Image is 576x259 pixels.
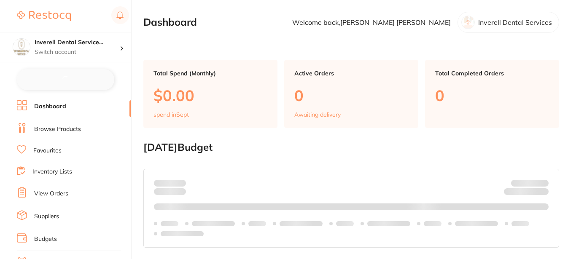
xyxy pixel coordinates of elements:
[435,87,549,104] p: 0
[153,87,267,104] p: $0.00
[511,179,549,186] p: Budget:
[34,212,59,221] a: Suppliers
[534,190,549,197] strong: $0.00
[154,187,186,197] p: month
[294,87,408,104] p: 0
[34,235,57,243] a: Budgets
[34,102,66,111] a: Dashboard
[33,147,62,155] a: Favourites
[143,142,559,153] h2: [DATE] Budget
[455,220,498,227] p: Labels extended
[17,6,71,26] a: Restocq Logo
[435,70,549,77] p: Total Completed Orders
[280,220,323,227] p: Labels extended
[161,230,204,237] p: Labels extended
[143,60,277,128] a: Total Spend (Monthly)$0.00spend inSept
[367,220,410,227] p: Labels extended
[171,179,186,187] strong: $0.00
[143,16,197,28] h2: Dashboard
[292,19,451,26] p: Welcome back, [PERSON_NAME] [PERSON_NAME]
[336,220,354,227] p: Labels
[294,111,341,118] p: Awaiting delivery
[32,168,72,176] a: Inventory Lists
[511,220,529,227] p: Labels
[153,111,189,118] p: spend in Sept
[161,220,178,227] p: Labels
[504,187,549,197] p: Remaining:
[284,60,418,128] a: Active Orders0Awaiting delivery
[192,220,235,227] p: Labels extended
[425,60,559,128] a: Total Completed Orders0
[13,39,30,56] img: Inverell Dental Services
[35,48,120,56] p: Switch account
[154,179,186,186] p: Spent:
[424,220,441,227] p: Labels
[478,19,552,26] p: Inverell Dental Services
[17,11,71,21] img: Restocq Logo
[294,70,408,77] p: Active Orders
[34,125,81,134] a: Browse Products
[248,220,266,227] p: Labels
[35,38,120,47] h4: Inverell Dental Services
[153,70,267,77] p: Total Spend (Monthly)
[532,179,549,187] strong: $NaN
[34,190,68,198] a: View Orders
